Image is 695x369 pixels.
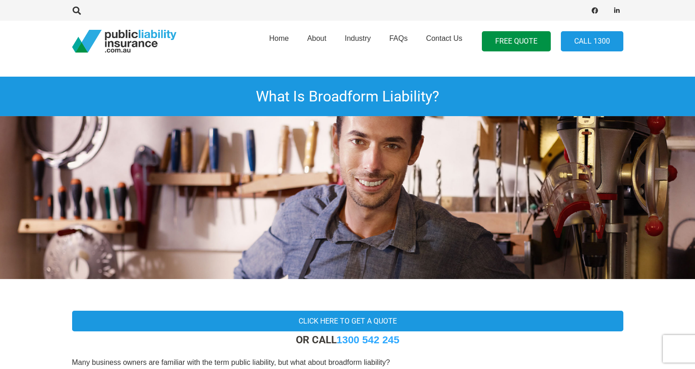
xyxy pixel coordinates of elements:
[337,334,400,346] a: 1300 542 245
[417,18,471,65] a: Contact Us
[72,358,623,368] p: Many business owners are familiar with the term public liability, but what about broadform liabil...
[588,4,601,17] a: Facebook
[482,31,551,52] a: FREE QUOTE
[72,30,176,53] a: pli_logotransparent
[610,4,623,17] a: LinkedIn
[389,34,407,42] span: FAQs
[296,334,400,346] strong: OR CALL
[335,18,380,65] a: Industry
[298,18,336,65] a: About
[426,34,462,42] span: Contact Us
[68,6,86,15] a: Search
[345,34,371,42] span: Industry
[269,34,289,42] span: Home
[72,311,623,331] a: Click here to get a quote
[561,31,623,52] a: Call 1300
[307,34,327,42] span: About
[260,18,298,65] a: Home
[380,18,417,65] a: FAQs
